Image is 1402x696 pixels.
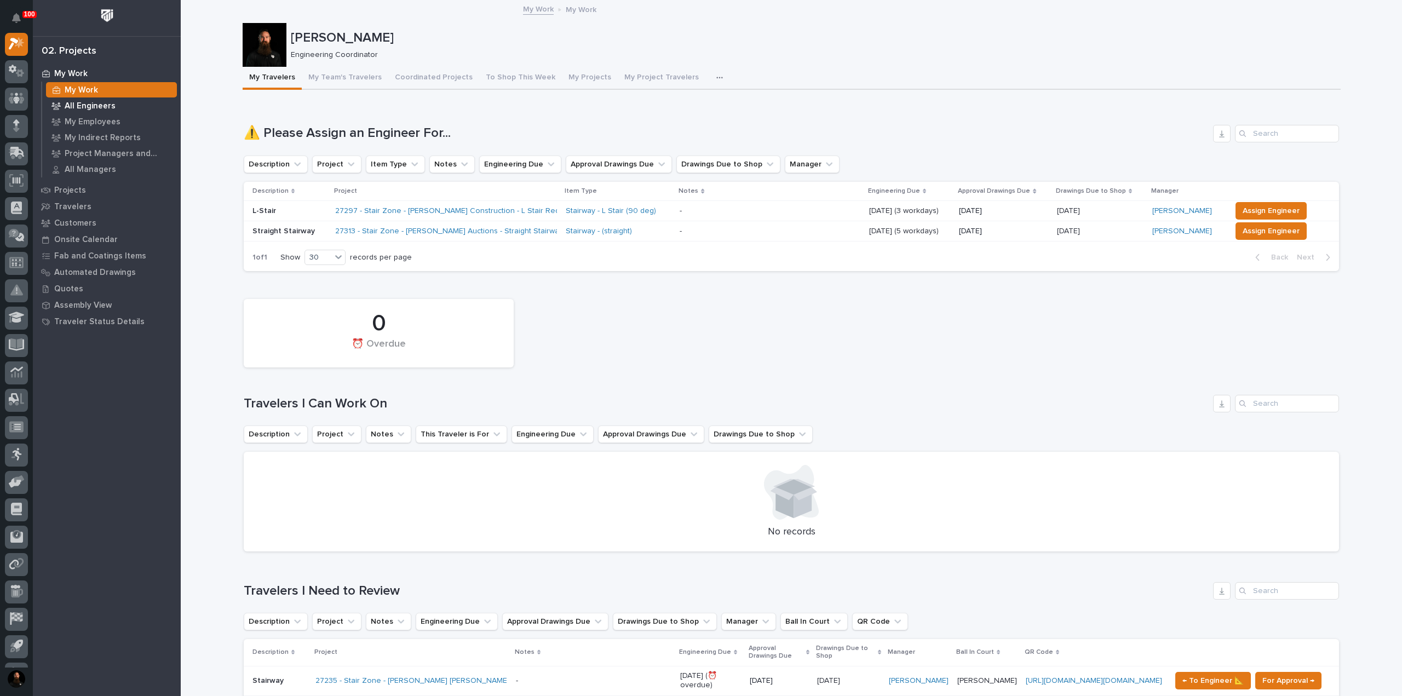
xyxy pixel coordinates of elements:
[388,67,479,90] button: Coordinated Projects
[709,425,813,443] button: Drawings Due to Shop
[680,206,682,216] div: -
[291,30,1336,46] p: [PERSON_NAME]
[42,45,96,57] div: 02. Projects
[350,253,412,262] p: records per page
[54,251,146,261] p: Fab and Coatings Items
[335,227,563,236] a: 27313 - Stair Zone - [PERSON_NAME] Auctions - Straight Stairway
[566,156,672,173] button: Approval Drawings Due
[65,149,173,159] p: Project Managers and Engineers
[1057,225,1082,236] p: [DATE]
[889,676,949,686] a: [PERSON_NAME]
[97,5,117,26] img: Workspace Logo
[244,425,308,443] button: Description
[252,676,307,686] p: Stairway
[1246,252,1292,262] button: Back
[680,227,682,236] div: -
[252,185,289,197] p: Description
[959,227,1048,236] p: [DATE]
[314,646,337,658] p: Project
[42,82,181,97] a: My Work
[366,613,411,630] button: Notes
[957,676,1017,686] p: [PERSON_NAME]
[33,182,181,198] a: Projects
[305,252,331,263] div: 30
[676,156,780,173] button: Drawings Due to Shop
[33,297,181,313] a: Assembly View
[1235,125,1339,142] input: Search
[33,198,181,215] a: Travelers
[42,162,181,177] a: All Managers
[869,227,951,236] p: [DATE] (5 workdays)
[5,668,28,691] button: users-avatar
[33,248,181,264] a: Fab and Coatings Items
[749,642,803,663] p: Approval Drawings Due
[65,165,116,175] p: All Managers
[312,425,361,443] button: Project
[335,206,616,216] a: 27297 - Stair Zone - [PERSON_NAME] Construction - L Stair Redox Bio-Nutrients
[244,666,1339,695] tr: Stairway27235 - Stair Zone - [PERSON_NAME] [PERSON_NAME] - Batting Cage Stairs - [DATE] (⏰ overdu...
[416,425,507,443] button: This Traveler is For
[244,125,1209,141] h1: ⚠️ Please Assign an Engineer For...
[315,676,583,686] a: 27235 - Stair Zone - [PERSON_NAME] [PERSON_NAME] - Batting Cage Stairs
[429,156,475,173] button: Notes
[1292,252,1339,262] button: Next
[65,117,120,127] p: My Employees
[312,156,361,173] button: Project
[42,98,181,113] a: All Engineers
[721,613,776,630] button: Manager
[5,7,28,30] button: Notifications
[785,156,840,173] button: Manager
[1235,582,1339,600] input: Search
[33,313,181,330] a: Traveler Status Details
[244,613,308,630] button: Description
[366,425,411,443] button: Notes
[54,301,112,310] p: Assembly View
[1236,222,1307,240] button: Assign Engineer
[566,3,596,15] p: My Work
[1235,395,1339,412] div: Search
[312,613,361,630] button: Project
[598,425,704,443] button: Approval Drawings Due
[33,231,181,248] a: Onsite Calendar
[816,642,875,663] p: Drawings Due to Shop
[244,583,1209,599] h1: Travelers I Need to Review
[262,338,495,361] div: ⏰ Overdue
[243,67,302,90] button: My Travelers
[244,244,276,271] p: 1 of 1
[1255,672,1321,689] button: For Approval →
[14,13,28,31] div: Notifications100
[1243,204,1300,217] span: Assign Engineer
[1025,646,1053,658] p: QR Code
[252,227,326,236] p: Straight Stairway
[1236,202,1307,220] button: Assign Engineer
[565,185,597,197] p: Item Type
[65,85,98,95] p: My Work
[679,185,698,197] p: Notes
[869,206,951,216] p: [DATE] (3 workdays)
[515,646,535,658] p: Notes
[33,264,181,280] a: Automated Drawings
[1297,252,1321,262] span: Next
[65,101,116,111] p: All Engineers
[679,646,731,658] p: Engineering Due
[1175,672,1251,689] button: ← To Engineer 📐
[280,253,300,262] p: Show
[852,613,908,630] button: QR Code
[334,185,357,197] p: Project
[54,186,86,195] p: Projects
[888,646,915,658] p: Manager
[1026,677,1162,685] a: [URL][DOMAIN_NAME][DOMAIN_NAME]
[1243,225,1300,238] span: Assign Engineer
[618,67,705,90] button: My Project Travelers
[958,185,1030,197] p: Approval Drawings Due
[42,130,181,145] a: My Indirect Reports
[1152,227,1212,236] a: [PERSON_NAME]
[302,67,388,90] button: My Team's Travelers
[479,67,562,90] button: To Shop This Week
[42,146,181,161] a: Project Managers and Engineers
[416,613,498,630] button: Engineering Due
[817,674,842,686] p: [DATE]
[252,646,289,658] p: Description
[33,280,181,297] a: Quotes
